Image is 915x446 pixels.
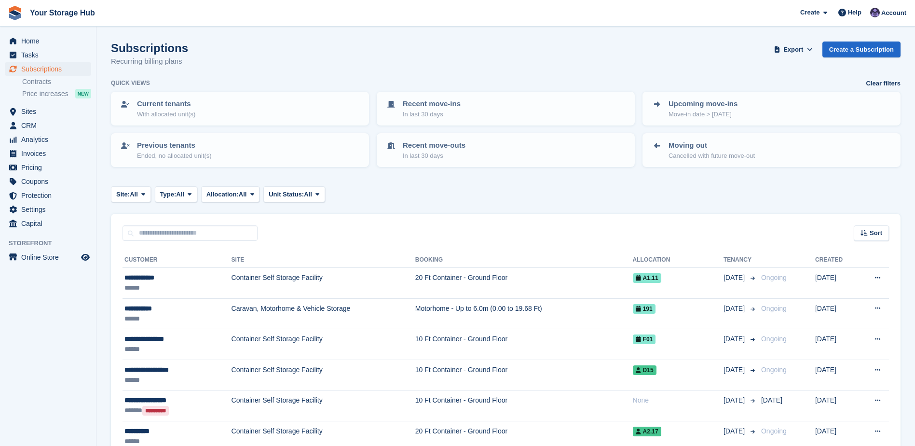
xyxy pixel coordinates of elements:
img: Liam Beddard [870,8,880,17]
span: Invoices [21,147,79,160]
span: Create [800,8,819,17]
th: Created [815,252,858,268]
th: Customer [123,252,232,268]
a: Create a Subscription [822,42,901,57]
span: Price increases [22,89,68,98]
a: menu [5,175,91,188]
span: D15 [633,365,656,375]
span: CRM [21,119,79,132]
td: 20 Ft Container - Ground Floor [415,268,633,299]
span: Site: [116,190,130,199]
span: A2.17 [633,427,661,436]
img: stora-icon-8386f47178a22dfd0bd8f6a31ec36ba5ce8667c1dd55bd0f319d3a0aa187defe.svg [8,6,22,20]
button: Unit Status: All [263,186,325,202]
a: Preview store [80,251,91,263]
td: [DATE] [815,298,858,329]
td: Motorhome - Up to 6.0m (0.00 to 19.68 Ft) [415,298,633,329]
td: 10 Ft Container - Ground Floor [415,390,633,421]
button: Type: All [155,186,197,202]
p: Current tenants [137,98,195,110]
td: 10 Ft Container - Ground Floor [415,360,633,390]
span: [DATE] [761,396,782,404]
span: Analytics [21,133,79,146]
span: All [239,190,247,199]
span: Ongoing [761,274,787,281]
span: Capital [21,217,79,230]
a: Clear filters [866,79,901,88]
th: Allocation [633,252,724,268]
p: Ended, no allocated unit(s) [137,151,212,161]
span: [DATE] [724,304,747,314]
td: Container Self Storage Facility [232,329,415,360]
td: Container Self Storage Facility [232,360,415,390]
td: 10 Ft Container - Ground Floor [415,329,633,360]
a: Previous tenants Ended, no allocated unit(s) [112,134,368,166]
button: Export [772,42,815,57]
span: Unit Status: [269,190,304,199]
span: Storefront [9,238,96,248]
button: Site: All [111,186,151,202]
span: Ongoing [761,427,787,435]
span: Online Store [21,251,79,264]
span: All [130,190,138,199]
a: menu [5,217,91,230]
span: Ongoing [761,366,787,374]
span: Help [848,8,861,17]
span: Settings [21,203,79,216]
button: Allocation: All [201,186,260,202]
a: menu [5,34,91,48]
div: None [633,395,724,405]
span: A1.11 [633,273,661,283]
p: Recent move-ins [403,98,461,110]
p: With allocated unit(s) [137,110,195,119]
p: Moving out [669,140,755,151]
a: menu [5,251,91,264]
span: [DATE] [724,273,747,283]
td: Container Self Storage Facility [232,390,415,421]
p: Recurring billing plans [111,56,188,67]
p: Cancelled with future move-out [669,151,755,161]
a: Price increases NEW [22,88,91,99]
a: Upcoming move-ins Move-in date > [DATE] [643,93,900,125]
a: menu [5,62,91,76]
span: F01 [633,334,656,344]
th: Tenancy [724,252,757,268]
td: [DATE] [815,360,858,390]
a: Moving out Cancelled with future move-out [643,134,900,166]
span: Account [881,8,906,18]
p: Upcoming move-ins [669,98,737,110]
span: Type: [160,190,177,199]
a: Current tenants With allocated unit(s) [112,93,368,125]
span: All [304,190,312,199]
td: [DATE] [815,268,858,299]
p: Move-in date > [DATE] [669,110,737,119]
div: NEW [75,89,91,98]
p: Recent move-outs [403,140,465,151]
span: Export [783,45,803,55]
a: menu [5,48,91,62]
a: Recent move-ins In last 30 days [378,93,634,125]
span: Protection [21,189,79,202]
span: 191 [633,304,656,314]
td: Container Self Storage Facility [232,268,415,299]
a: menu [5,147,91,160]
p: In last 30 days [403,151,465,161]
a: menu [5,189,91,202]
span: Ongoing [761,335,787,343]
a: Recent move-outs In last 30 days [378,134,634,166]
span: Sites [21,105,79,118]
span: Ongoing [761,305,787,312]
span: [DATE] [724,365,747,375]
span: [DATE] [724,426,747,436]
a: menu [5,105,91,118]
p: In last 30 days [403,110,461,119]
a: Contracts [22,77,91,86]
a: menu [5,133,91,146]
td: [DATE] [815,329,858,360]
a: menu [5,119,91,132]
span: Tasks [21,48,79,62]
p: Previous tenants [137,140,212,151]
th: Site [232,252,415,268]
a: menu [5,203,91,216]
span: [DATE] [724,334,747,344]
